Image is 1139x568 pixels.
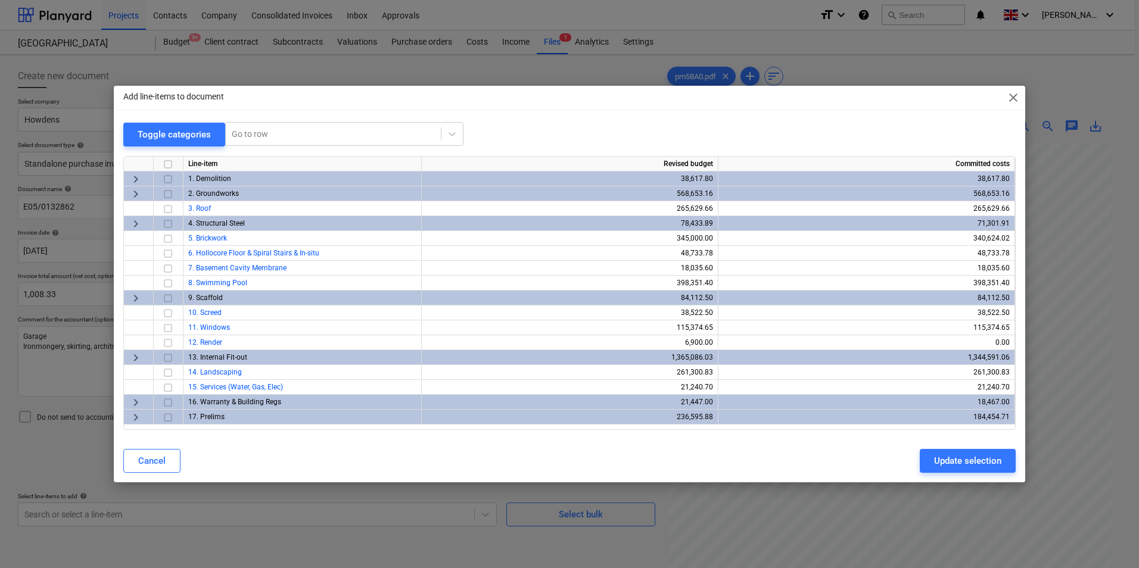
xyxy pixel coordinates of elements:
span: keyboard_arrow_right [129,187,143,201]
a: 10. Screed [188,308,222,317]
div: 236,595.88 [427,410,713,425]
div: 115,374.65 [427,320,713,335]
div: 48,733.78 [723,246,1010,261]
span: keyboard_arrow_right [129,172,143,186]
a: 5. Brickwork [188,234,227,242]
div: 21,447.00 [427,395,713,410]
span: 13. Internal Fit-out [188,353,247,361]
div: 261,300.83 [427,365,713,380]
div: 48,733.78 [427,246,713,261]
iframe: Chat Widget [1079,511,1139,568]
div: Revised budget [422,157,718,171]
div: 1,344,591.06 [723,350,1010,365]
a: 11. Windows [188,323,230,332]
a: 12. Render [188,338,222,347]
div: 18,035.60 [427,261,713,276]
div: 71,301.91 [723,216,1010,231]
div: 38,617.80 [723,171,1010,186]
div: 38,617.80 [427,171,713,186]
span: 9. Scaffold [188,294,223,302]
div: Committed costs [718,157,1015,171]
span: keyboard_arrow_right [129,395,143,410]
span: 17. Prelims [188,413,225,421]
div: 38,522.50 [427,305,713,320]
a: 14. Landscaping [188,368,242,376]
div: Line-item [183,157,422,171]
div: 18,035.60 [723,261,1010,276]
span: keyboard_arrow_right [129,217,143,231]
div: 340,624.02 [723,231,1010,246]
span: 4. Structural Steel [188,219,245,227]
div: 265,629.66 [723,201,1010,216]
button: Toggle categories [123,123,225,146]
div: 398,351.40 [427,276,713,291]
a: 8. Swimming Pool [188,279,247,287]
a: 15. Services (Water, Gas, Elec) [188,383,283,391]
span: close [1006,90,1020,105]
div: 265,629.66 [427,201,713,216]
a: 7. Basement Cavity Membrane [188,264,287,272]
a: 3. Roof [188,204,211,213]
div: 18,467.00 [723,395,1010,410]
div: 261,300.83 [723,365,1010,380]
div: 1,365,086.03 [427,350,713,365]
div: 345,000.00 [427,231,713,246]
span: keyboard_arrow_right [129,351,143,365]
div: 398,351.40 [723,276,1010,291]
div: 78,433.89 [427,216,713,231]
button: Cancel [123,449,181,473]
div: 6,900.00 [427,335,713,350]
div: Toggle categories [138,127,211,142]
span: keyboard_arrow_right [129,410,143,425]
div: 84,112.50 [427,291,713,305]
a: 6. Hollocore Floor & Spiral Stairs & In-situ [188,249,319,257]
div: 568,653.16 [427,186,713,201]
div: 84,112.50 [723,291,1010,305]
span: keyboard_arrow_right [129,291,143,305]
div: 21,240.70 [427,380,713,395]
div: Cancel [138,453,166,469]
span: 2. Groundworks [188,189,239,198]
button: Update selection [920,449,1016,473]
div: 21,240.70 [723,380,1010,395]
p: Add line-items to document [123,90,224,103]
div: 0.00 [723,335,1010,350]
span: 16. Warranty & Building Regs [188,398,281,406]
span: 1. Demolition [188,174,231,183]
div: 184,454.71 [723,410,1010,425]
div: 568,653.16 [723,186,1010,201]
div: Update selection [934,453,1001,469]
div: 115,374.65 [723,320,1010,335]
div: 38,522.50 [723,305,1010,320]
